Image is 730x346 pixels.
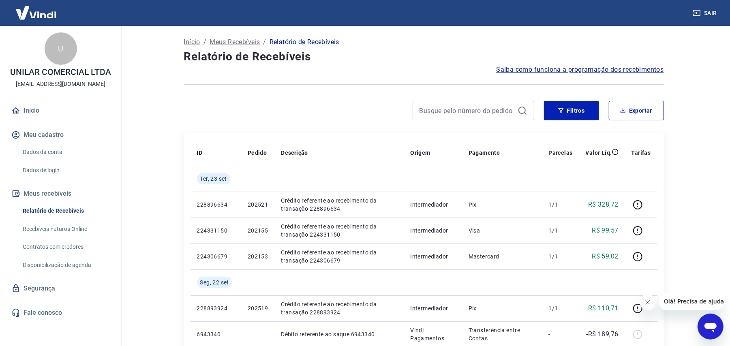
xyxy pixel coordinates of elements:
a: Meus Recebíveis [210,37,260,47]
p: Transferência entre Contas [469,326,536,342]
p: 202155 [248,226,268,235]
p: Pagamento [469,149,500,157]
p: 224306679 [197,252,235,261]
p: Crédito referente ao recebimento da transação 224331150 [281,222,397,239]
p: Crédito referente ao recebimento da transação 224306679 [281,248,397,265]
p: / [263,37,266,47]
p: UNILAR COMERCIAL LTDA [10,68,111,77]
a: Disponibilização de agenda [19,257,111,273]
a: Relatório de Recebíveis [19,203,111,219]
img: Vindi [10,0,62,25]
p: R$ 328,72 [588,200,619,209]
p: Intermediador [410,226,456,235]
p: [EMAIL_ADDRESS][DOMAIN_NAME] [16,80,105,88]
input: Busque pelo número do pedido [420,105,514,117]
p: Intermediador [410,252,456,261]
p: 202519 [248,304,268,312]
button: Meu cadastro [10,126,111,144]
span: Ter, 23 set [200,175,227,183]
p: Crédito referente ao recebimento da transação 228893924 [281,300,397,316]
p: Relatório de Recebíveis [270,37,339,47]
a: Saiba como funciona a programação dos recebimentos [497,65,664,75]
button: Exportar [609,101,664,120]
a: Início [184,37,200,47]
a: Dados de login [19,162,111,179]
p: 1/1 [548,226,572,235]
button: Meus recebíveis [10,185,111,203]
p: Intermediador [410,201,456,209]
p: Tarifas [632,149,651,157]
p: ID [197,149,203,157]
iframe: Fechar mensagem [640,294,656,310]
h4: Relatório de Recebíveis [184,49,664,65]
p: Mastercard [469,252,536,261]
a: Início [10,102,111,120]
p: 1/1 [548,304,572,312]
div: U [45,32,77,65]
p: 228893924 [197,304,235,312]
p: Pedido [248,149,267,157]
p: - [548,330,572,338]
iframe: Botão para abrir a janela de mensagens [698,314,724,340]
p: Pix [469,201,536,209]
p: 202153 [248,252,268,261]
p: Descrição [281,149,308,157]
p: 1/1 [548,201,572,209]
a: Dados da conta [19,144,111,160]
iframe: Mensagem da empresa [659,293,724,310]
p: Crédito referente ao recebimento da transação 228896634 [281,196,397,213]
span: Seg, 22 set [200,278,229,286]
span: Olá! Precisa de ajuda? [5,6,68,12]
p: Origem [410,149,430,157]
button: Sair [691,6,720,21]
button: Filtros [544,101,599,120]
p: 6943340 [197,330,235,338]
a: Recebíveis Futuros Online [19,221,111,237]
a: Segurança [10,280,111,297]
p: Débito referente ao saque 6943340 [281,330,397,338]
p: Intermediador [410,304,456,312]
p: R$ 59,02 [592,252,618,261]
p: Visa [469,226,536,235]
p: -R$ 189,76 [587,329,619,339]
p: 228896634 [197,201,235,209]
p: 202521 [248,201,268,209]
p: R$ 99,57 [592,226,618,235]
p: 224331150 [197,226,235,235]
p: Vindi Pagamentos [410,326,456,342]
p: R$ 110,71 [588,303,619,313]
a: Fale conosco [10,304,111,322]
p: Parcelas [548,149,572,157]
p: / [203,37,206,47]
p: 1/1 [548,252,572,261]
p: Valor Líq. [586,149,612,157]
p: Pix [469,304,536,312]
a: Contratos com credores [19,239,111,255]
